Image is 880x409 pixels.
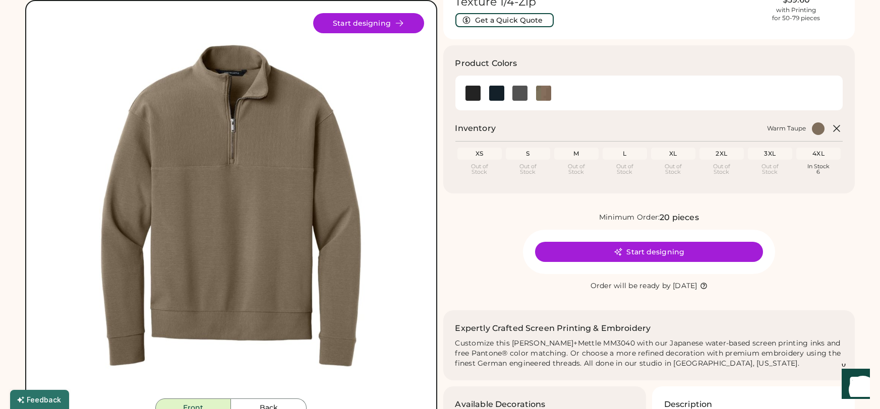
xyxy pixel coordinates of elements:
div: Out of Stock [459,164,500,175]
div: L [605,150,645,158]
div: XS [459,150,500,158]
h3: Product Colors [455,57,517,70]
div: Out of Stock [653,164,693,175]
div: M [556,150,597,158]
div: Out of Stock [750,164,790,175]
img: Warm Taupe Swatch Image [536,86,551,101]
button: Start designing [313,13,424,33]
div: 3XL [750,150,790,158]
div: Night Navy [489,86,504,101]
div: Warm Taupe [536,86,551,101]
img: Night Navy Swatch Image [489,86,504,101]
button: Start designing [535,242,763,262]
div: Customize this [PERSON_NAME]+Mettle MM3040 with our Japanese water-based screen printing inks and... [455,338,843,369]
button: Get a Quick Quote [455,13,554,27]
img: Storm Grey Swatch Image [512,86,527,101]
div: S [508,150,548,158]
div: Minimum Order: [599,213,660,223]
div: Order will be ready by [591,281,671,291]
div: 20 pieces [660,212,698,224]
iframe: Front Chat [832,364,875,407]
div: with Printing for 50-79 pieces [773,6,820,22]
div: Storm Grey [512,86,527,101]
img: MM3040 - Warm Taupe Front Image [38,13,424,398]
div: Out of Stock [605,164,645,175]
h2: Inventory [455,122,496,134]
h2: Expertly Crafted Screen Printing & Embroidery [455,322,651,334]
div: [DATE] [673,281,697,291]
div: MM3040 Style Image [38,13,424,398]
div: XL [653,150,693,158]
div: Deep Black [465,86,481,101]
div: 4XL [798,150,839,158]
div: Out of Stock [701,164,742,175]
img: Deep Black Swatch Image [465,86,481,101]
div: Out of Stock [556,164,597,175]
div: 2XL [701,150,742,158]
div: Warm Taupe [767,124,806,132]
div: In Stock 6 [798,164,839,175]
div: Out of Stock [508,164,548,175]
